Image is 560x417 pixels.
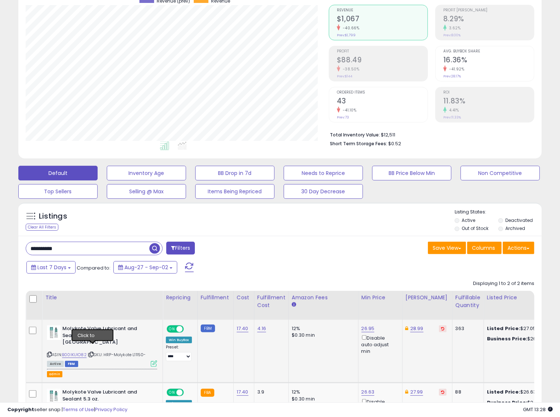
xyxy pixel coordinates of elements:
span: | SKU: HRP-Molykote L11150- [88,352,146,358]
small: -41.10% [340,107,357,113]
b: Listed Price: [487,388,520,395]
button: Aug-27 - Sep-02 [113,261,177,274]
h2: 16.36% [443,56,534,66]
small: FBM [201,325,215,332]
h5: Listings [39,211,67,222]
label: Active [462,217,475,223]
div: Win BuyBox [166,337,192,343]
div: $26.63 [487,389,548,395]
div: Cost [237,294,251,301]
h2: 43 [337,97,428,107]
a: 26.63 [361,388,375,396]
img: 41ujV4kxzvL._SL40_.jpg [47,325,61,340]
button: Inventory Age [107,166,186,180]
button: Non Competitive [461,166,540,180]
small: 3.62% [447,25,461,31]
span: 2025-09-10 13:28 GMT [523,406,553,413]
span: Revenue [337,8,428,12]
small: -38.50% [340,66,360,72]
button: BB Price Below Min [372,166,451,180]
button: Top Sellers [18,184,98,199]
div: Listed Price [487,294,550,301]
label: Out of Stock [462,225,488,231]
div: Title [45,294,160,301]
b: Molykote Valve Lubricant and Sealant 5.3 oz. [GEOGRAPHIC_DATA] [62,325,152,348]
h2: 8.29% [443,15,534,25]
span: Avg. Buybox Share [443,50,534,54]
button: Last 7 Days [26,261,76,274]
small: Amazon Fees. [292,301,296,308]
span: Columns [472,244,495,252]
b: Molykote Valve Lubricant and Sealant 5.3 oz. [GEOGRAPHIC_DATA] [62,389,152,411]
a: 28.99 [410,325,423,332]
li: $12,511 [330,130,529,139]
span: OFF [183,389,194,396]
div: Preset: [166,345,192,361]
button: Save View [428,242,466,254]
a: Privacy Policy [95,406,127,413]
h2: $1,067 [337,15,428,25]
button: Needs to Reprice [284,166,363,180]
a: 26.95 [361,325,375,332]
div: Displaying 1 to 2 of 2 items [473,280,534,287]
a: 17.40 [237,325,248,332]
div: Fulfillment Cost [257,294,286,309]
a: Terms of Use [63,406,94,413]
small: Prev: $1,799 [337,33,356,37]
span: ON [167,389,177,396]
small: -40.66% [340,25,360,31]
b: Short Term Storage Fees: [330,140,387,147]
small: FBA [201,389,214,397]
span: ON [167,326,177,332]
a: B00IKUIO82 [62,352,87,358]
span: OFF [183,326,194,332]
div: [PERSON_NAME] [406,294,449,301]
div: Amazon Fees [292,294,355,301]
div: 363 [455,325,478,332]
button: admin [47,371,62,377]
div: Fulfillment [201,294,230,301]
span: Compared to: [77,264,110,271]
small: -41.92% [447,66,465,72]
button: BB Drop in 7d [195,166,274,180]
span: Aug-27 - Sep-02 [124,264,168,271]
span: All listings currently available for purchase on Amazon [47,361,64,367]
strong: Copyright [7,406,34,413]
div: $27.05 [487,325,548,332]
div: Repricing [166,294,194,301]
div: 12% [292,325,353,332]
button: Actions [503,242,534,254]
div: 3.9 [257,389,283,395]
a: 4.16 [257,325,266,332]
b: Total Inventory Value: [330,132,380,138]
b: Listed Price: [487,325,520,332]
label: Deactivated [505,217,533,223]
div: Fulfillable Quantity [455,294,481,309]
p: Listing States: [455,209,542,216]
h2: 11.83% [443,97,534,107]
a: 17.40 [237,388,248,396]
div: 88 [455,389,478,395]
a: 27.99 [410,388,423,396]
small: Prev: 28.17% [443,74,461,78]
div: $0.30 min [292,332,353,339]
button: Default [18,166,98,180]
span: FBM [65,361,78,367]
img: 41ujV4kxzvL._SL40_.jpg [47,389,61,403]
div: seller snap | | [7,406,127,413]
span: Profit [337,50,428,54]
span: $0.52 [388,140,401,147]
div: 12% [292,389,353,395]
small: Prev: $144 [337,74,352,78]
small: Prev: 11.33% [443,115,461,120]
button: 30 Day Decrease [284,184,363,199]
small: 4.41% [447,107,459,113]
span: Ordered Items [337,91,428,95]
div: Min Price [361,294,399,301]
button: Items Being Repriced [195,184,274,199]
b: Business Price: [487,335,527,342]
h2: $88.49 [337,56,428,66]
button: Selling @ Max [107,184,186,199]
label: Archived [505,225,525,231]
div: Clear All Filters [26,224,58,231]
